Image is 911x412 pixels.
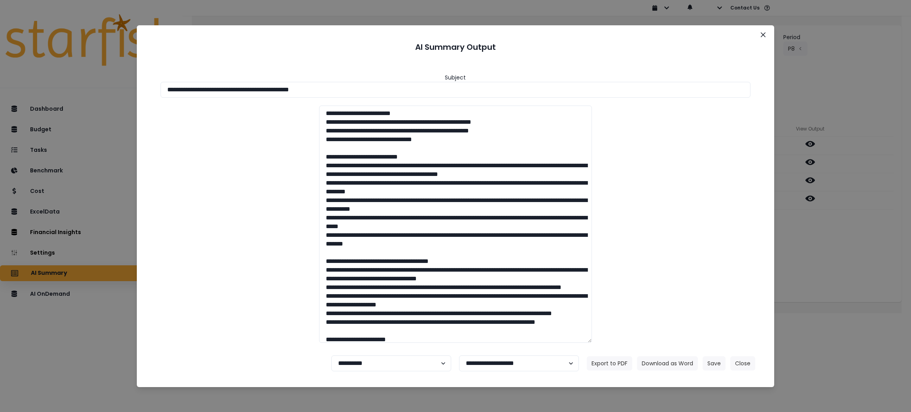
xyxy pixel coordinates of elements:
header: Subject [445,74,466,82]
button: Close [730,356,755,370]
button: Close [757,28,769,41]
button: Save [703,356,726,370]
button: Download as Word [637,356,698,370]
header: AI Summary Output [146,35,765,59]
button: Export to PDF [587,356,632,370]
